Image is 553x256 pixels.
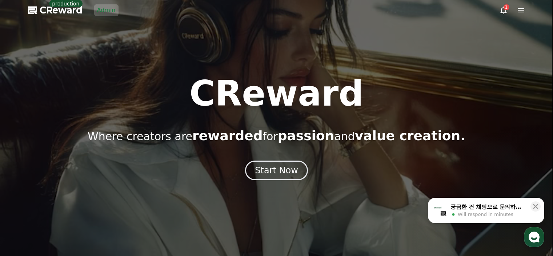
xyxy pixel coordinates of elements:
span: rewarded [192,128,263,143]
a: CReward [28,4,83,16]
span: passion [278,128,334,143]
h1: CReward [189,76,364,111]
a: Start Now [245,168,308,175]
a: Admin [94,4,119,16]
span: CReward [40,4,83,16]
button: Start Now [245,161,308,180]
p: Where creators are for and [88,129,465,143]
div: Start Now [255,165,298,176]
div: 1 [504,4,509,10]
a: 1 [499,6,508,15]
span: value creation. [355,128,465,143]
